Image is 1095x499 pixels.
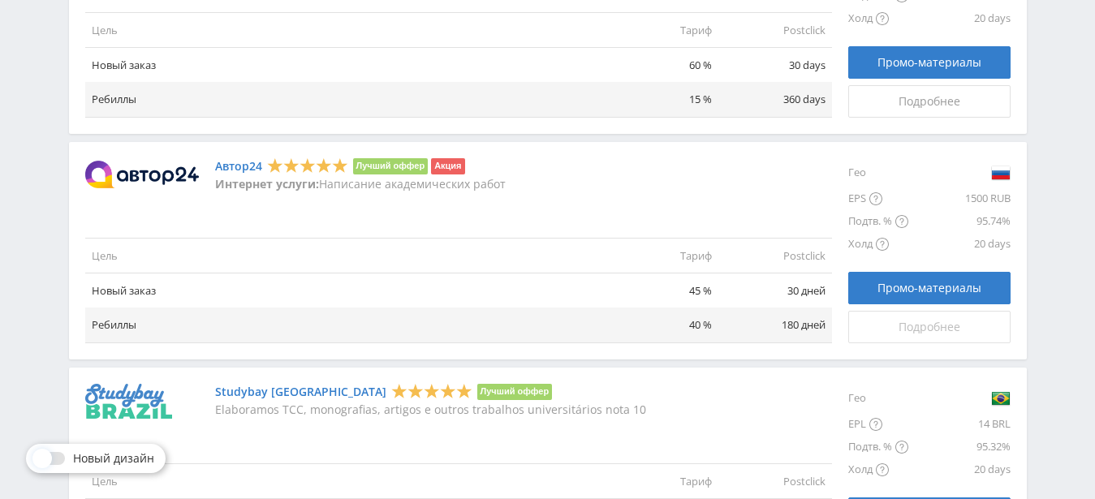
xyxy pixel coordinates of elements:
a: Подробнее [848,311,1011,343]
div: 95.74% [908,210,1011,233]
div: EPL [848,413,908,436]
td: Ребиллы [85,308,605,342]
img: Studybay Brazil [85,384,172,419]
div: EPS [848,187,908,210]
div: Подтв. % [848,436,908,458]
div: 20 days [908,458,1011,481]
div: 20 days [908,7,1011,30]
span: Промо-материалы [877,56,981,69]
p: Elaboramos TCC, monografias, artigos e outros trabalhos universitários nota 10 [215,403,646,416]
div: 95.32% [908,436,1011,458]
div: Холд [848,233,908,256]
strong: Интернет услуги: [215,176,319,191]
span: Промо-материалы [877,282,981,295]
td: 60 % [605,48,718,83]
td: 180 дней [718,308,832,342]
td: Postclick [718,13,832,48]
td: 40 % [605,308,718,342]
div: Гео [848,158,908,187]
td: 30 days [718,48,832,83]
td: Цель [85,13,605,48]
li: Лучший оффер [477,384,553,400]
td: 45 % [605,273,718,308]
div: 20 days [908,233,1011,256]
a: Промо-материалы [848,272,1011,304]
td: Тариф [605,464,718,499]
td: Postclick [718,464,832,499]
td: Новый заказ [85,273,605,308]
td: Ребиллы [85,82,605,117]
div: Гео [848,384,908,413]
td: Цель [85,464,605,499]
div: 5 Stars [267,157,348,174]
img: Автор24 [85,161,199,188]
span: Подробнее [899,320,960,333]
span: Подробнее [899,95,960,108]
div: 5 Stars [391,382,472,399]
td: Тариф [605,13,718,48]
a: Подробнее [848,85,1011,118]
td: 360 days [718,82,832,117]
a: Промо-материалы [848,46,1011,79]
div: Подтв. % [848,210,908,233]
a: Studybay [GEOGRAPHIC_DATA] [215,385,386,398]
a: Автор24 [215,160,262,173]
td: Тариф [605,239,718,273]
li: Акция [431,158,464,174]
div: Холд [848,7,908,30]
div: 14 BRL [908,413,1011,436]
div: Холд [848,458,908,481]
td: 15 % [605,82,718,117]
td: Postclick [718,239,832,273]
span: Новый дизайн [73,452,154,465]
td: 30 дней [718,273,832,308]
div: 1500 RUB [908,187,1011,210]
td: Новый заказ [85,48,605,83]
td: Цель [85,239,605,273]
li: Лучший оффер [353,158,429,174]
p: Написание академических работ [215,178,506,191]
